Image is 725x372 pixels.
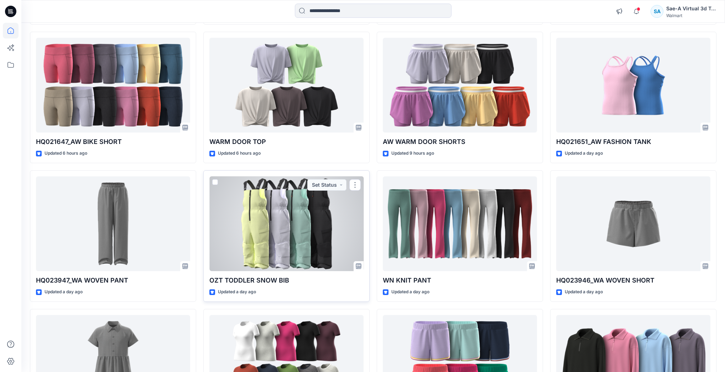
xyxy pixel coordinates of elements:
[45,288,83,296] p: Updated a day ago
[391,150,434,157] p: Updated 9 hours ago
[556,176,710,271] a: HQ023946_WA WOVEN SHORT
[36,137,190,147] p: HQ021647_AW BIKE SHORT
[383,176,537,271] a: WN KNIT PANT
[666,13,716,18] div: Walmart
[556,137,710,147] p: HQ021651_AW FASHION TANK
[383,275,537,285] p: WN KNIT PANT
[218,150,261,157] p: Updated 6 hours ago
[36,176,190,271] a: HQ023947_WA WOVEN PANT
[36,275,190,285] p: HQ023947_WA WOVEN PANT
[45,150,87,157] p: Updated 6 hours ago
[218,288,256,296] p: Updated a day ago
[556,38,710,133] a: HQ021651_AW FASHION TANK
[209,137,364,147] p: WARM DOOR TOP
[383,38,537,133] a: AW WARM DOOR SHORTS
[209,275,364,285] p: OZT TODDLER SNOW BIB
[383,137,537,147] p: AW WARM DOOR SHORTS
[391,288,429,296] p: Updated a day ago
[565,288,603,296] p: Updated a day ago
[651,5,663,18] div: SA
[565,150,603,157] p: Updated a day ago
[666,4,716,13] div: Sae-A Virtual 3d Team
[556,275,710,285] p: HQ023946_WA WOVEN SHORT
[36,38,190,133] a: HQ021647_AW BIKE SHORT
[209,176,364,271] a: OZT TODDLER SNOW BIB
[209,38,364,133] a: WARM DOOR TOP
